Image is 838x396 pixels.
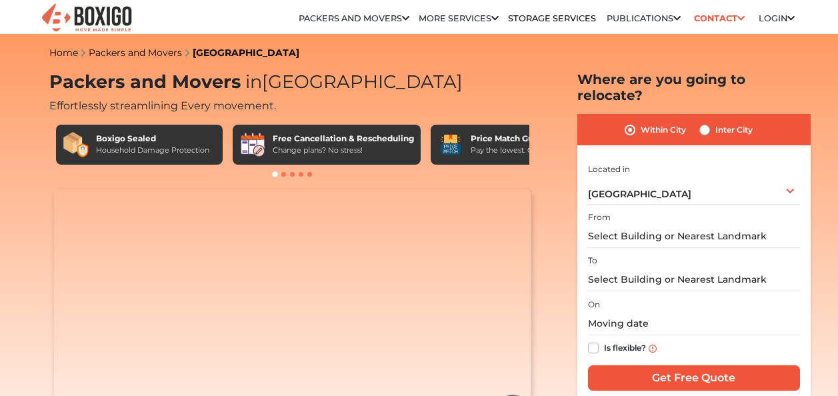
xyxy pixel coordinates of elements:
[604,340,646,354] label: Is flexible?
[471,145,572,156] div: Pay the lowest. Guaranteed!
[245,71,262,93] span: in
[89,47,182,59] a: Packers and Movers
[419,13,499,23] a: More services
[641,122,686,138] label: Within City
[690,8,749,29] a: Contact
[588,365,800,391] input: Get Free Quote
[649,345,657,353] img: info
[49,99,276,112] span: Effortlessly streamlining Every movement.
[49,47,78,59] a: Home
[588,255,597,267] label: To
[299,13,409,23] a: Packers and Movers
[588,299,600,311] label: On
[607,13,681,23] a: Publications
[715,122,753,138] label: Inter City
[471,133,572,145] div: Price Match Guarantee
[49,71,536,93] h1: Packers and Movers
[508,13,596,23] a: Storage Services
[437,131,464,158] img: Price Match Guarantee
[588,188,691,200] span: [GEOGRAPHIC_DATA]
[759,13,795,23] a: Login
[96,145,209,156] div: Household Damage Protection
[193,47,299,59] a: [GEOGRAPHIC_DATA]
[577,71,811,103] h2: Where are you going to relocate?
[241,71,463,93] span: [GEOGRAPHIC_DATA]
[588,163,630,175] label: Located in
[273,145,414,156] div: Change plans? No stress!
[588,225,800,248] input: Select Building or Nearest Landmark
[273,133,414,145] div: Free Cancellation & Rescheduling
[588,211,611,223] label: From
[588,268,800,291] input: Select Building or Nearest Landmark
[588,312,800,335] input: Moving date
[96,133,209,145] div: Boxigo Sealed
[239,131,266,158] img: Free Cancellation & Rescheduling
[63,131,89,158] img: Boxigo Sealed
[40,2,133,35] img: Boxigo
